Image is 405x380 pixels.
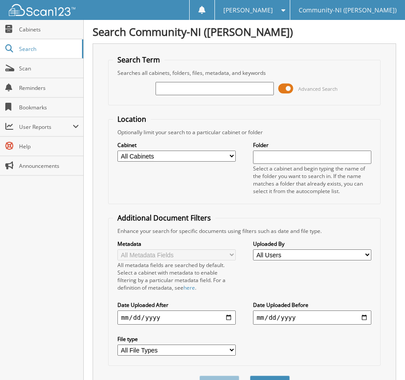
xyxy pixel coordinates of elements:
span: Help [19,143,79,150]
label: File type [117,335,236,343]
label: Date Uploaded Before [253,301,371,309]
label: Date Uploaded After [117,301,236,309]
div: Select a cabinet and begin typing the name of the folder you want to search in. If the name match... [253,165,371,195]
div: Searches all cabinets, folders, files, metadata, and keywords [113,69,376,77]
div: All metadata fields are searched by default. Select a cabinet with metadata to enable filtering b... [117,261,236,291]
span: Cabinets [19,26,79,33]
input: start [117,310,236,325]
div: Optionally limit your search to a particular cabinet or folder [113,128,376,136]
a: here [183,284,195,291]
h1: Search Community-NI ([PERSON_NAME]) [93,24,396,39]
span: Search [19,45,78,53]
legend: Additional Document Filters [113,213,215,223]
label: Uploaded By [253,240,371,248]
span: Community-NI ([PERSON_NAME]) [299,8,397,13]
span: Advanced Search [298,85,338,92]
legend: Search Term [113,55,164,65]
span: Announcements [19,162,79,170]
label: Cabinet [117,141,236,149]
input: end [253,310,371,325]
div: Enhance your search for specific documents using filters such as date and file type. [113,227,376,235]
span: User Reports [19,123,73,131]
img: scan123-logo-white.svg [9,4,75,16]
label: Metadata [117,240,236,248]
span: [PERSON_NAME] [223,8,273,13]
label: Folder [253,141,371,149]
legend: Location [113,114,151,124]
span: Scan [19,65,79,72]
span: Reminders [19,84,79,92]
span: Bookmarks [19,104,79,111]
